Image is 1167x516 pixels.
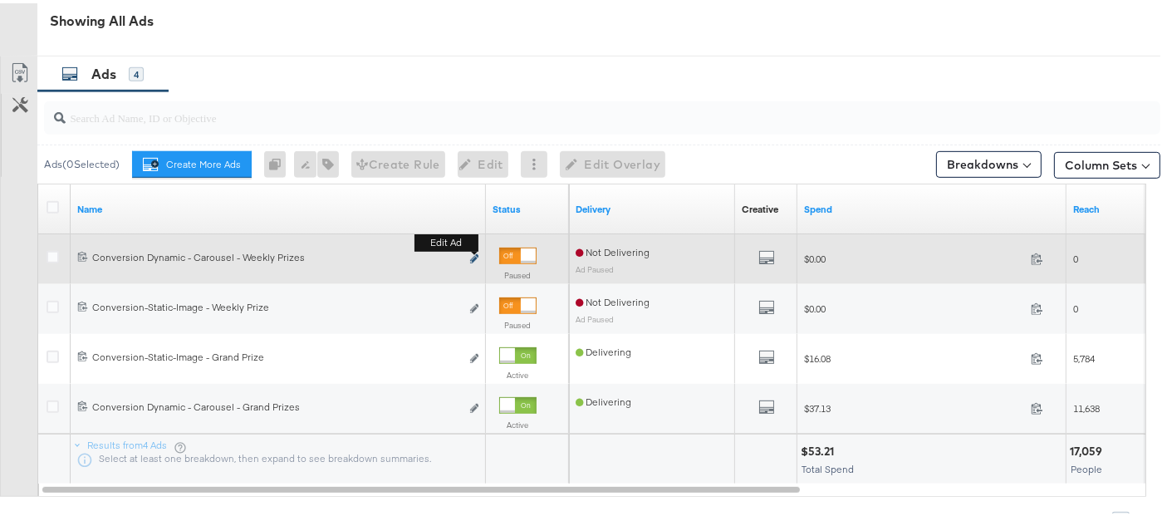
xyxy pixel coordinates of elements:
[264,148,294,174] div: 0
[92,397,460,410] div: Conversion Dynamic - Carousel - Grand Prizes
[576,311,614,321] sub: Ad Paused
[936,148,1042,174] button: Breakdowns
[576,261,614,271] sub: Ad Paused
[576,392,631,405] span: Delivering
[1054,149,1160,175] button: Column Sets
[1071,459,1102,472] span: People
[469,248,479,265] button: Edit ad
[499,416,537,427] label: Active
[576,243,650,255] span: Not Delivering
[44,154,120,169] div: Ads ( 0 Selected)
[129,64,144,79] div: 4
[576,342,631,355] span: Delivering
[493,199,562,213] a: Shows the current state of your Ad.
[66,91,1062,124] input: Search Ad Name, ID or Objective
[742,199,778,213] div: Creative
[92,347,460,361] div: Conversion-Static-Image - Grand Prize
[576,292,650,305] span: Not Delivering
[132,148,252,174] button: Create More Ads
[1073,399,1100,411] span: 11,638
[804,249,1024,262] span: $0.00
[801,440,839,456] div: $53.21
[50,8,1160,27] div: Showing All Ads
[92,297,460,311] div: Conversion-Static-Image - Weekly Prize
[804,199,1060,213] a: The total amount spent to date.
[802,459,854,472] span: Total Spend
[499,267,537,278] label: Paused
[1073,249,1078,262] span: 0
[92,248,460,261] div: Conversion Dynamic - Carousel - Weekly Prizes
[1073,199,1143,213] a: The number of people your ad was served to.
[804,299,1024,312] span: $0.00
[414,231,478,248] b: Edit ad
[499,366,537,377] label: Active
[576,199,728,213] a: Reflects the ability of your Ad to achieve delivery.
[804,399,1024,411] span: $37.13
[1073,349,1095,361] span: 5,784
[1073,299,1078,312] span: 0
[804,349,1024,361] span: $16.08
[499,317,537,327] label: Paused
[742,199,778,213] a: Shows the creative associated with your ad.
[91,62,116,79] span: Ads
[1070,440,1107,456] div: 17,059
[77,199,479,213] a: Ad Name.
